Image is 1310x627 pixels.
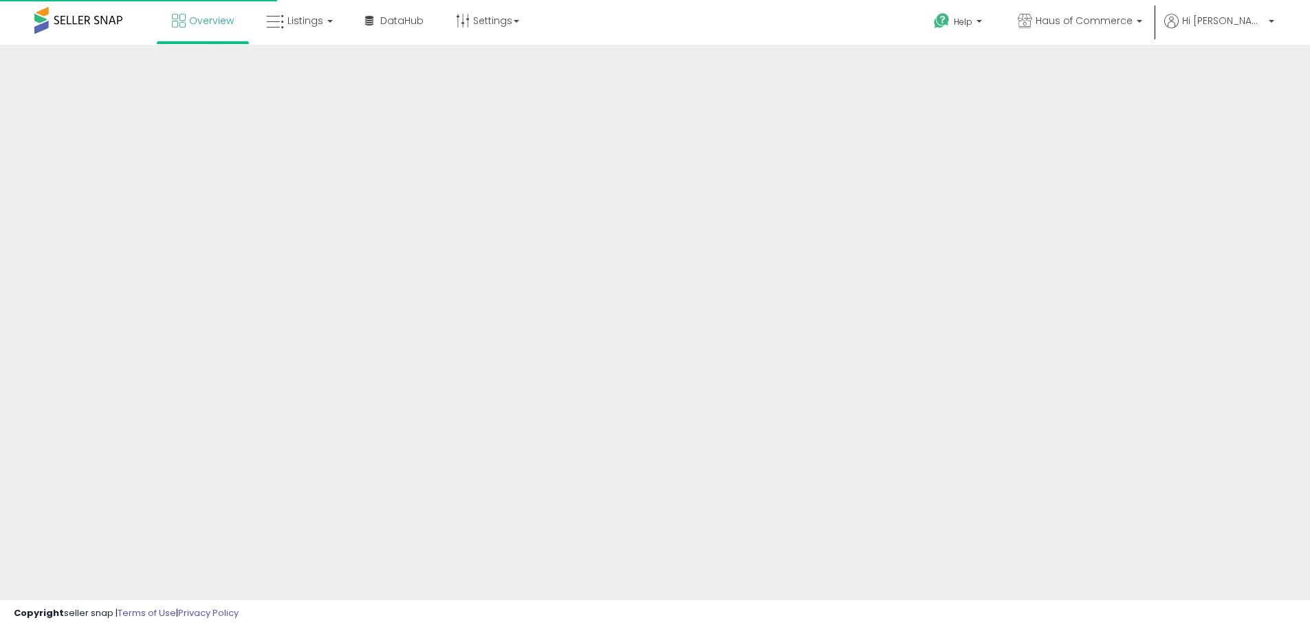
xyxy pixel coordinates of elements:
[287,14,323,28] span: Listings
[14,607,239,620] div: seller snap | |
[14,606,64,619] strong: Copyright
[1164,14,1274,45] a: Hi [PERSON_NAME]
[380,14,424,28] span: DataHub
[1036,14,1133,28] span: Haus of Commerce
[178,606,239,619] a: Privacy Policy
[1182,14,1265,28] span: Hi [PERSON_NAME]
[118,606,176,619] a: Terms of Use
[923,2,996,45] a: Help
[954,16,972,28] span: Help
[933,12,950,30] i: Get Help
[189,14,234,28] span: Overview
